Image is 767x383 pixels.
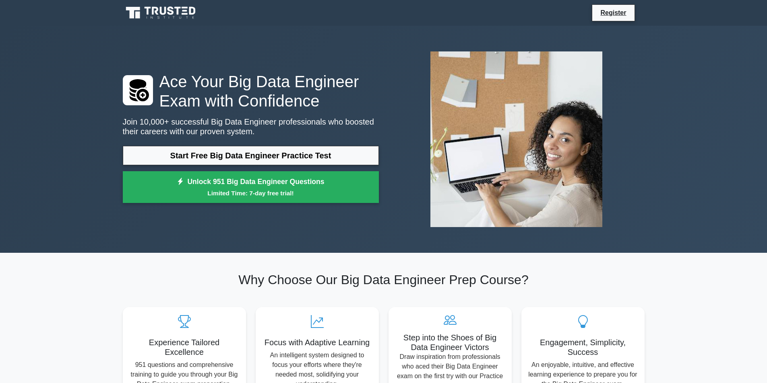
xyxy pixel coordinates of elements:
a: Unlock 951 Big Data Engineer QuestionsLimited Time: 7-day free trial! [123,171,379,203]
small: Limited Time: 7-day free trial! [133,188,369,198]
a: Register [595,8,631,18]
h5: Engagement, Simplicity, Success [528,338,638,357]
p: Join 10,000+ successful Big Data Engineer professionals who boosted their careers with our proven... [123,117,379,136]
h5: Experience Tailored Excellence [129,338,240,357]
h5: Step into the Shoes of Big Data Engineer Victors [395,333,505,352]
h5: Focus with Adaptive Learning [262,338,372,347]
h1: Ace Your Big Data Engineer Exam with Confidence [123,72,379,111]
h2: Why Choose Our Big Data Engineer Prep Course? [123,272,645,287]
a: Start Free Big Data Engineer Practice Test [123,146,379,165]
